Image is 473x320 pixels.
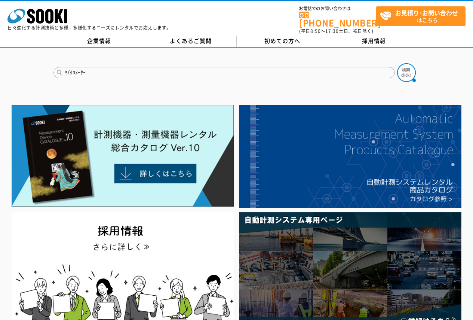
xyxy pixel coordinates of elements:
img: 自動計測システムカタログ [239,105,461,208]
span: 17:30 [325,28,339,34]
img: btn_search.png [397,63,416,82]
a: [PHONE_NUMBER] [299,12,376,27]
span: (平日 ～ 土日、祝日除く) [299,28,373,34]
img: Catalog Ver10 [12,105,234,207]
a: お見積り･お問い合わせはこちら [376,6,466,26]
a: よくあるご質問 [145,36,237,47]
strong: お見積り･お問い合わせ [395,8,458,17]
p: 日々進化する計測技術と多種・多様化するニーズにレンタルでお応えします。 [7,25,171,30]
span: お電話でのお問い合わせは [299,6,376,11]
span: 初めての方へ [264,37,300,45]
input: 商品名、型式、NETIS番号を入力してください [53,67,395,78]
a: 採用情報 [328,36,420,47]
span: 8:50 [310,28,321,34]
a: 初めての方へ [237,36,328,47]
a: 企業情報 [53,36,145,47]
span: はこちら [380,7,465,25]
